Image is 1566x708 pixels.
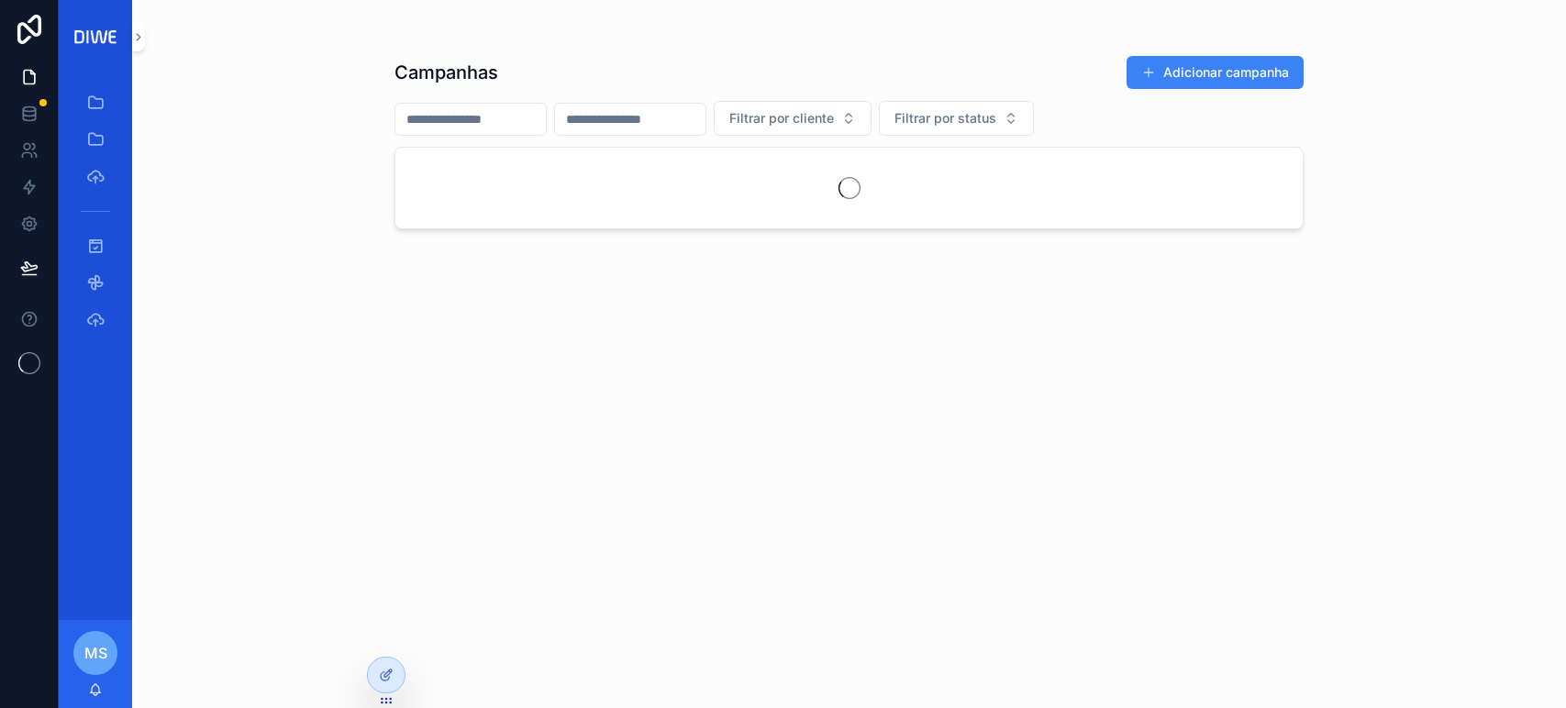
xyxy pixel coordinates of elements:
[729,109,834,127] span: Filtrar por cliente
[1127,56,1304,89] button: Adicionar campanha
[59,73,132,360] div: scrollable content
[394,60,498,85] h1: Campanhas
[879,101,1034,136] button: Select Button
[714,101,872,136] button: Select Button
[894,109,996,127] span: Filtrar por status
[70,26,121,49] img: App logo
[84,642,107,664] span: MS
